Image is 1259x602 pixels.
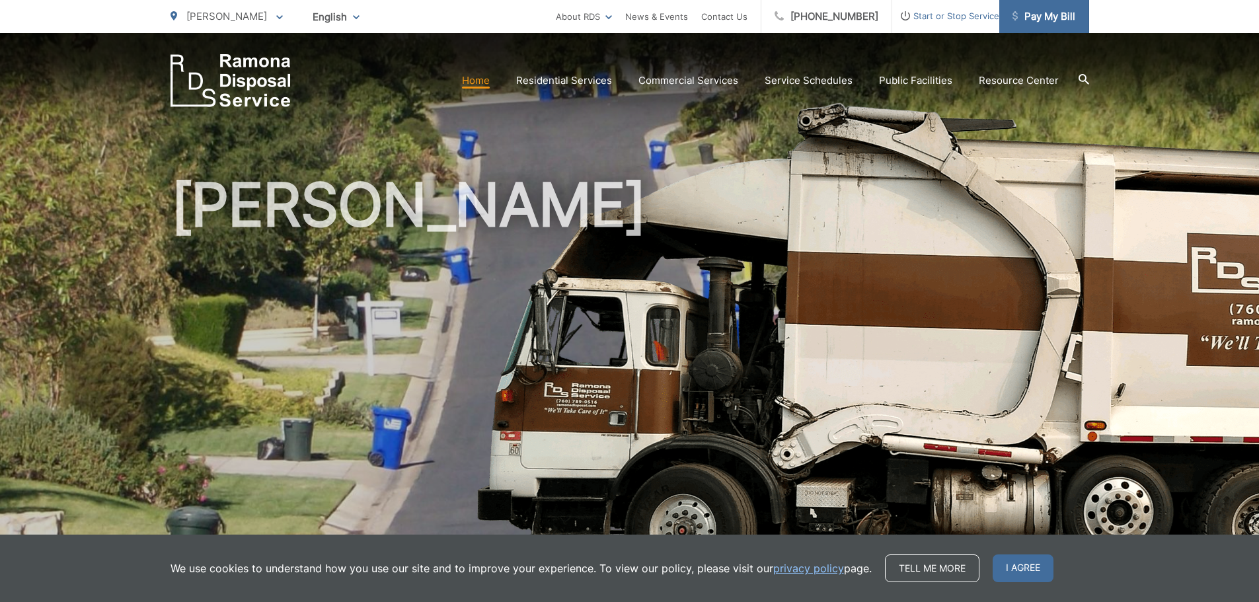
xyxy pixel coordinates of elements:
h1: [PERSON_NAME] [171,172,1089,590]
a: Contact Us [701,9,747,24]
a: Home [462,73,490,89]
span: I agree [993,554,1053,582]
p: We use cookies to understand how you use our site and to improve your experience. To view our pol... [171,560,872,576]
a: privacy policy [773,560,844,576]
a: EDCD logo. Return to the homepage. [171,54,291,107]
a: Tell me more [885,554,979,582]
span: English [303,5,369,28]
a: About RDS [556,9,612,24]
a: Public Facilities [879,73,952,89]
a: News & Events [625,9,688,24]
a: Commercial Services [638,73,738,89]
span: [PERSON_NAME] [186,10,267,22]
a: Residential Services [516,73,612,89]
a: Resource Center [979,73,1059,89]
a: Service Schedules [765,73,853,89]
span: Pay My Bill [1012,9,1075,24]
